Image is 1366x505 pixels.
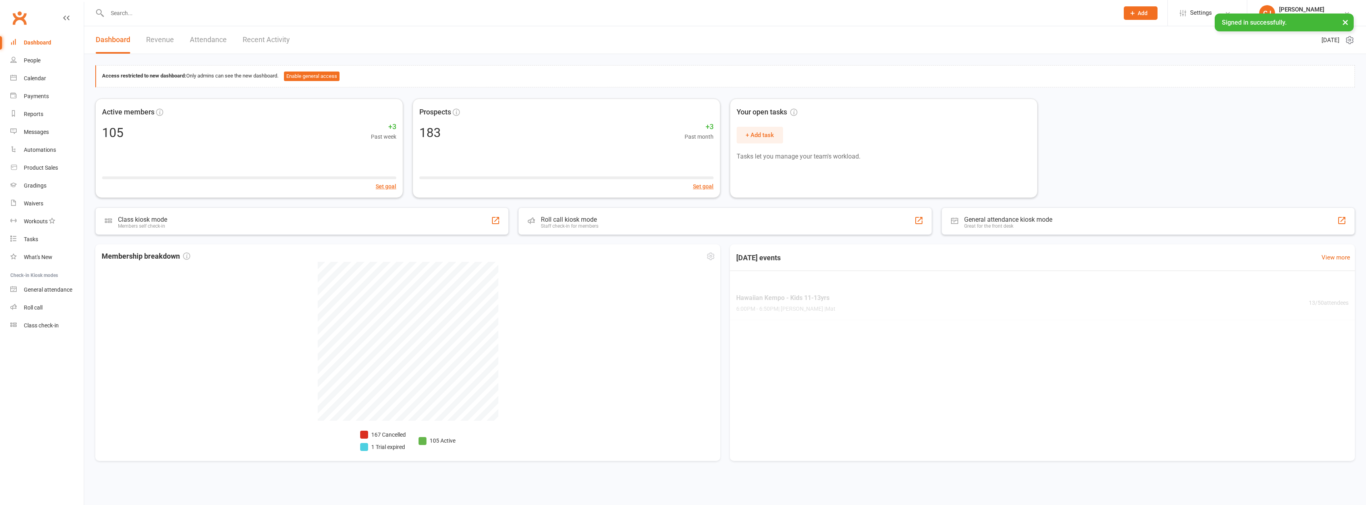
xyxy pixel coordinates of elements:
[376,182,396,191] button: Set goal
[24,322,59,329] div: Class check-in
[730,251,787,265] h3: [DATE] events
[10,34,84,52] a: Dashboard
[10,299,84,317] a: Roll call
[24,218,48,224] div: Workouts
[24,75,46,81] div: Calendar
[24,57,41,64] div: People
[10,52,84,70] a: People
[24,164,58,171] div: Product Sales
[541,223,598,229] div: Staff check-in for members
[685,132,714,141] span: Past month
[24,236,38,242] div: Tasks
[371,121,396,133] span: +3
[24,39,51,46] div: Dashboard
[284,72,340,81] button: Enable general access
[737,127,783,143] button: + Add task
[10,105,84,123] a: Reports
[24,182,46,189] div: Gradings
[1138,10,1148,16] span: Add
[24,254,52,260] div: What's New
[146,26,174,54] a: Revenue
[190,26,227,54] a: Attendance
[102,126,123,139] div: 105
[1338,14,1352,31] button: ×
[24,200,43,207] div: Waivers
[419,106,451,118] span: Prospects
[1322,253,1350,262] a: View more
[243,26,290,54] a: Recent Activity
[10,123,84,141] a: Messages
[10,87,84,105] a: Payments
[360,430,406,439] li: 167 Cancelled
[693,182,714,191] button: Set goal
[24,286,72,293] div: General attendance
[360,443,406,451] li: 1 Trial expired
[118,223,167,229] div: Members self check-in
[1190,4,1212,22] span: Settings
[105,8,1113,19] input: Search...
[96,26,130,54] a: Dashboard
[10,317,84,335] a: Class kiosk mode
[102,73,186,79] strong: Access restricted to new dashboard:
[24,111,43,117] div: Reports
[24,304,42,311] div: Roll call
[419,126,441,139] div: 183
[10,195,84,213] a: Waivers
[541,216,598,223] div: Roll call kiosk mode
[102,251,190,262] span: Membership breakdown
[1124,6,1158,20] button: Add
[24,93,49,99] div: Payments
[737,106,797,118] span: Your open tasks
[419,436,455,445] li: 105 Active
[1279,6,1327,13] div: [PERSON_NAME]
[10,281,84,299] a: General attendance kiosk mode
[736,305,835,313] span: 6:00PM - 6:50PM | [PERSON_NAME] | Mat
[10,248,84,266] a: What's New
[102,72,1349,81] div: Only admins can see the new dashboard.
[371,132,396,141] span: Past week
[24,129,49,135] div: Messages
[685,121,714,133] span: +3
[1222,19,1287,26] span: Signed in successfully.
[964,216,1052,223] div: General attendance kiosk mode
[24,147,56,153] div: Automations
[10,70,84,87] a: Calendar
[964,223,1052,229] div: Great for the front desk
[10,177,84,195] a: Gradings
[1322,35,1339,45] span: [DATE]
[10,213,84,230] a: Workouts
[1309,299,1349,308] span: 13 / 50 attendees
[10,230,84,248] a: Tasks
[737,151,1031,162] p: Tasks let you manage your team's workload.
[10,8,29,28] a: Clubworx
[1279,13,1327,20] div: The PIT [US_STATE]
[736,293,835,303] span: Hawaiian Kempo - Kids 11-13yrs
[102,106,154,118] span: Active members
[1259,5,1275,21] div: CJ
[10,141,84,159] a: Automations
[118,216,167,223] div: Class kiosk mode
[10,159,84,177] a: Product Sales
